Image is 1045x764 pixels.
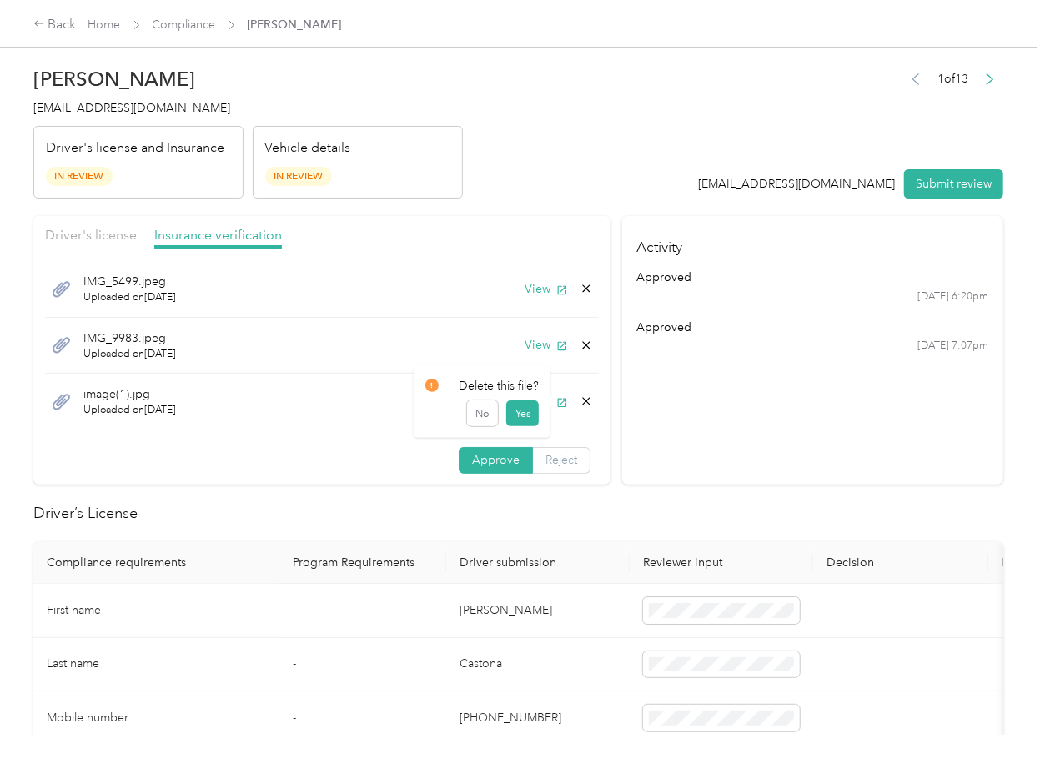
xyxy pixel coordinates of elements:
h4: Activity [622,216,1003,269]
span: First name [47,603,101,617]
td: [PERSON_NAME] [446,584,630,638]
time: [DATE] 6:20pm [917,289,988,304]
p: Driver's license and Insurance [46,138,224,158]
button: Yes [506,400,539,427]
td: Last name [33,638,279,692]
span: Last name [47,656,99,671]
p: Vehicle details [265,138,351,158]
span: Uploaded on [DATE] [83,290,176,305]
span: In Review [46,167,113,186]
div: [EMAIL_ADDRESS][DOMAIN_NAME] [699,175,896,193]
h2: [PERSON_NAME] [33,68,463,91]
th: Compliance requirements [33,542,279,584]
span: Uploaded on [DATE] [83,403,176,418]
div: approved [637,319,989,336]
iframe: Everlance-gr Chat Button Frame [952,671,1045,764]
td: [PHONE_NUMBER] [446,691,630,746]
div: approved [637,269,989,286]
span: Mobile number [47,711,128,725]
span: 1 of 13 [937,70,968,88]
th: Driver submission [446,542,630,584]
span: [EMAIL_ADDRESS][DOMAIN_NAME] [33,101,230,115]
span: Uploaded on [DATE] [83,347,176,362]
div: Delete this file? [425,377,540,395]
span: IMG_9983.jpeg [83,329,176,347]
th: Program Requirements [279,542,446,584]
a: Home [88,18,121,32]
span: In Review [265,167,332,186]
button: No [467,400,498,427]
span: IMG_5499.jpeg [83,273,176,290]
span: Driver's license [45,227,137,243]
time: [DATE] 7:07pm [917,339,988,354]
td: - [279,691,446,746]
td: First name [33,584,279,638]
span: Reject [545,453,577,467]
a: Compliance [153,18,216,32]
span: Insurance verification [154,227,282,243]
th: Decision [813,542,988,584]
span: image(1).jpg [83,385,176,403]
td: Mobile number [33,691,279,746]
th: Reviewer input [630,542,813,584]
td: Castona [446,638,630,692]
td: - [279,638,446,692]
button: View [525,280,568,298]
h2: Driver’s License [33,502,1003,525]
button: Submit review [904,169,1003,199]
button: View [525,336,568,354]
span: [PERSON_NAME] [248,16,342,33]
div: Back [33,15,77,35]
td: - [279,584,446,638]
span: Approve [472,453,520,467]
